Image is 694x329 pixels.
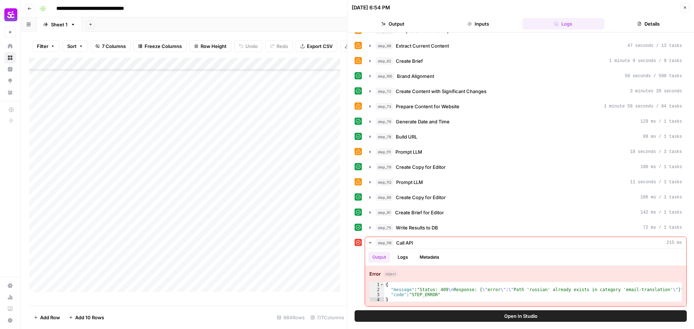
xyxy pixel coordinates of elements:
[201,43,227,50] span: Row Height
[365,70,686,82] button: 58 seconds / 500 tasks
[370,287,384,292] div: 2
[4,40,16,52] a: Home
[365,161,686,173] button: 100 ms / 1 tasks
[32,40,60,52] button: Filter
[4,303,16,315] a: Learning Hub
[607,18,690,30] button: Details
[396,179,423,186] span: Prompt LLM
[370,282,384,287] div: 1
[627,43,682,49] span: 47 seconds / 13 tasks
[365,176,686,188] button: 11 seconds / 1 tasks
[395,209,444,216] span: Create Brief for Editor
[376,133,393,140] span: step_78
[437,18,519,30] button: Inputs
[370,292,384,297] div: 3
[376,163,393,171] span: step_79
[75,314,104,321] span: Add 10 Rows
[395,148,422,155] span: Prompt LLM
[630,149,682,155] span: 18 seconds / 3 tasks
[630,88,682,95] span: 3 minutes 39 seconds
[4,6,16,24] button: Workspace: Smartcat
[296,40,337,52] button: Export CSV
[376,239,393,246] span: step_116
[133,40,187,52] button: Freeze Columns
[4,291,16,303] a: Usage
[4,280,16,291] a: Settings
[51,21,68,28] div: Sheet 1
[609,58,682,64] span: 1 minute 9 seconds / 9 tasks
[308,312,347,323] div: 7/7 Columns
[365,249,686,306] div: 215 ms
[522,18,605,30] button: Logs
[274,312,308,323] div: 984 Rows
[643,224,682,231] span: 72 ms / 1 tasks
[396,133,417,140] span: Build URL
[396,88,487,95] span: Create Сontent with Significant Changes
[369,270,381,277] strong: Error
[376,57,393,65] span: step_62
[40,314,60,321] span: Add Row
[393,252,412,263] button: Logs
[29,312,64,323] button: Add Row
[102,43,126,50] span: 7 Columns
[245,43,258,50] span: Undo
[396,118,450,125] span: Generate Date and Time
[415,252,444,263] button: Metadata
[376,73,394,80] span: step_105
[376,148,393,155] span: step_111
[380,282,384,287] span: Toggle code folding, rows 1 through 4
[376,118,393,125] span: step_76
[4,75,16,87] a: Opportunities
[4,315,16,326] button: Help + Support
[365,237,686,249] button: 215 ms
[396,163,446,171] span: Create Copy for Editor
[365,116,686,127] button: 129 ms / 1 tasks
[396,194,446,201] span: Create Copy for Editor
[365,222,686,233] button: 72 ms / 1 tasks
[189,40,231,52] button: Row Height
[63,40,88,52] button: Sort
[234,40,262,52] button: Undo
[37,43,48,50] span: Filter
[396,57,423,65] span: Create Brief
[604,103,682,110] span: 1 minute 58 seconds / 64 tasks
[365,40,686,52] button: 47 seconds / 13 tasks
[641,118,682,125] span: 129 ms / 1 tasks
[365,85,686,97] button: 3 minutes 39 seconds
[376,224,393,231] span: step_75
[4,52,16,63] a: Browse
[365,146,686,158] button: 18 seconds / 3 tasks
[376,42,393,49] span: step_66
[625,73,682,79] span: 58 seconds / 500 tasks
[504,312,537,320] span: Open In Studio
[370,297,384,302] div: 4
[396,224,438,231] span: Write Results to DB
[376,88,393,95] span: step_72
[630,179,682,185] span: 11 seconds / 1 tasks
[365,131,686,142] button: 88 ms / 1 tasks
[641,164,682,170] span: 100 ms / 1 tasks
[64,312,108,323] button: Add 10 Rows
[4,63,16,75] a: Insights
[365,101,686,112] button: 1 minute 58 seconds / 64 tasks
[396,103,459,110] span: Prepare Content for Website
[277,43,288,50] span: Redo
[384,271,398,277] span: object
[352,18,434,30] button: Output
[396,239,413,246] span: Call API
[365,55,686,67] button: 1 minute 9 seconds / 9 tasks
[307,43,333,50] span: Export CSV
[396,42,449,49] span: Extract Current Content
[145,43,182,50] span: Freeze Columns
[67,43,77,50] span: Sort
[376,194,393,201] span: step_80
[641,209,682,216] span: 142 ms / 1 tasks
[4,8,17,21] img: Smartcat Logo
[376,103,393,110] span: step_73
[355,310,687,322] button: Open In Studio
[667,240,682,246] span: 215 ms
[365,192,686,203] button: 106 ms / 1 tasks
[91,40,130,52] button: 7 Columns
[643,133,682,140] span: 88 ms / 1 tasks
[265,40,293,52] button: Redo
